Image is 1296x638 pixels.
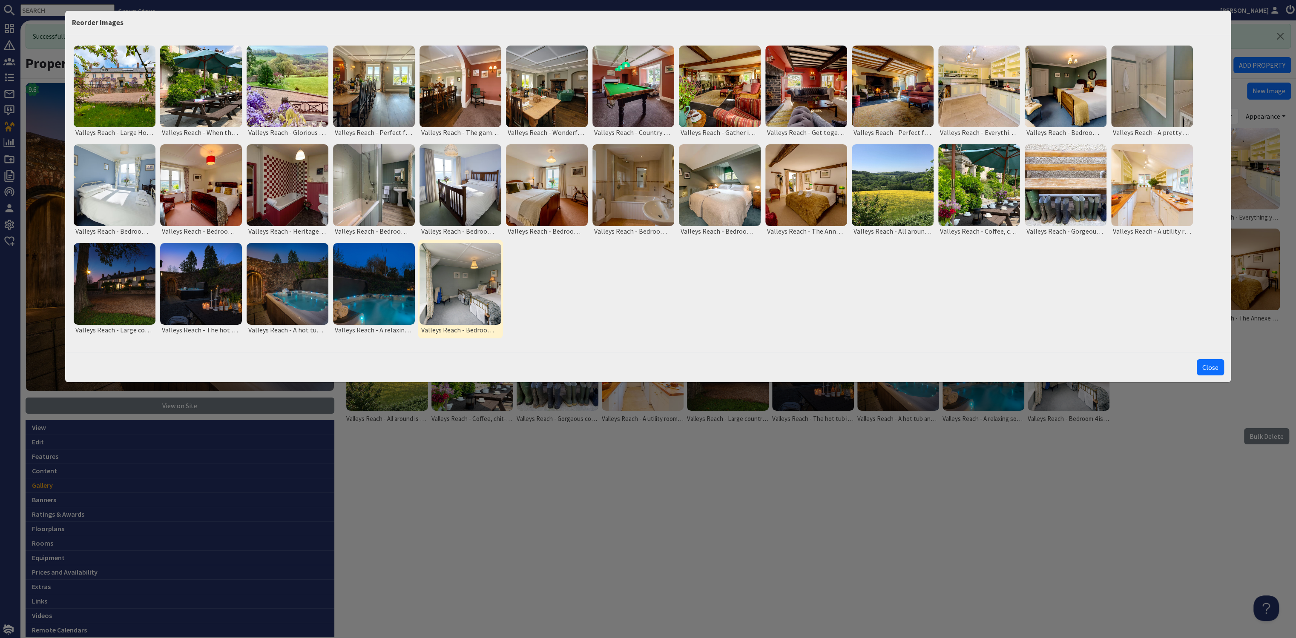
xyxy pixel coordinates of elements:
[162,226,240,236] span: Valleys Reach - Bedroom 3 has a double bed and an en suite bathroom
[75,127,154,137] span: Valleys Reach - Large Holiday House With A Hot Tub In [GEOGRAPHIC_DATA]
[506,46,588,127] img: Image of Valleys Reach - Wonderful views from the dining room
[1113,226,1191,236] span: Valleys Reach - A utility room that's well equipped - and has a lovely view!
[74,144,155,226] img: Image of Valleys Reach - Bedroom 2 has a small double bed and use of the family bathroom
[765,46,847,127] img: Image of Valleys Reach - Get together in the sitting room for a sing-song round the piano
[335,127,413,137] span: Valleys Reach - Perfect for happy celebrations and family gatherings
[75,325,154,335] span: Valleys Reach - Large country house for group stays in [GEOGRAPHIC_DATA]
[1025,144,1106,226] img: Image of Valleys Reach - Gorgeous country walks from the doorstep - or just a short drive away on...
[421,226,500,236] span: Valleys Reach - Bedroom 5: A big old fashioned bed and an en suite bathroom
[1197,359,1224,375] button: Close
[1025,46,1106,127] img: Image of Valleys Reach - Bedroom 1 is on the first floor and is a twin room, sharing a large fami...
[594,127,672,137] span: Valleys Reach - Country house style throughout
[335,325,413,335] span: Valleys Reach - A relaxing soak before bedtime
[333,46,415,127] img: Image of Valleys Reach - Perfect for happy celebrations and family gatherings
[72,17,124,28] h5: Reorder Images
[1113,127,1191,137] span: Valleys Reach - A pretty shared family bathroom for Bedrooms 1, 2 and 7
[592,144,674,226] img: Image of Valleys Reach - Bedroom 6 has an ample en suite bedroom
[681,226,759,236] span: Valleys Reach - Bedroom 7 has zip and link beds - so superking or twin
[335,226,413,236] span: Valleys Reach - Bedroom 4 has a charming en suite bathroom
[333,243,415,325] img: Image of Valleys Reach - A relaxing soak before bedtime
[74,243,155,325] img: Image of Valleys Reach - Large country house for group stays in Somerset
[74,46,155,127] img: Image of Valleys Reach - Large Holiday House With A Hot Tub In Somerset
[765,144,847,226] img: Image of Valleys Reach - The Annexe Room sleeps 2 - available at an extra charge
[679,46,761,127] img: Image of Valleys Reach - Gather in the drawing room for drinks before dinner
[767,226,845,236] span: Valleys Reach - The Annexe Room sleeps 2 - available at an extra charge
[247,144,328,226] img: Image of Valleys Reach - Heritage colours in the en suite bathroom for Bedroom 3
[938,144,1020,226] img: Image of Valleys Reach - Coffee, chit-chat, sunshine - what group stays are all about
[681,127,759,137] span: Valleys Reach - Gather in the drawing room for drinks before dinner
[938,46,1020,127] img: Image of Valleys Reach - Everything you need to rustle up a big cooked breakfast, a lazy lunch, o...
[421,127,500,137] span: Valleys Reach - The games room is right next to the dining room
[75,226,154,236] span: Valleys Reach - Bedroom 2 has a small double bed and use of the family bathroom
[508,127,586,137] span: Valleys Reach - Wonderful views from the dining room
[420,144,501,226] img: Image of Valleys Reach - Bedroom 5: A big old fashioned bed and an en suite bathroom
[1026,226,1105,236] span: Valleys Reach - Gorgeous country walks from the doorstep - or just a short drive away on Exmoor
[1111,144,1193,226] img: Image of Valleys Reach - A utility room that's well equipped - and has a lovely view!
[420,243,501,325] img: Image of Valleys Reach - Bedroom 4 is on the first floor and is a twin room with its own ensuite
[1111,46,1193,127] img: Image of Valleys Reach - A pretty shared family bathroom for Bedrooms 1, 2 and 7
[160,46,242,127] img: Image of Valleys Reach - When the sun is shining the best place for your morning coffee is the te...
[594,226,672,236] span: Valleys Reach - Bedroom 6 has an ample en suite bedroom
[506,144,588,226] img: Image of Valleys Reach - Bedroom 6: A big old mahogany bed and an en suite bathroom
[247,243,328,325] img: Image of Valleys Reach - A hot tub and a sky full of stars... bliss!
[852,144,934,226] img: Image of Valleys Reach - All around is the beautiful Somerset countryside
[853,226,932,236] span: Valleys Reach - All around is the beautiful [GEOGRAPHIC_DATA] countryside
[508,226,586,236] span: Valleys Reach - Bedroom 6: A big old mahogany bed and an en suite bathroom
[162,325,240,335] span: Valleys Reach - The hot tub is in the courtyard at the back of the house
[162,127,240,137] span: Valleys Reach - When the sun is shining the best place for your morning coffee is the terrace at ...
[420,46,501,127] img: Image of Valleys Reach - The games room is right next to the dining room
[160,243,242,325] img: Image of Valleys Reach - The hot tub is in the courtyard at the back of the house
[852,46,934,127] img: Image of Valleys Reach - Perfect for large group holidays anytime of year
[333,144,415,226] img: Image of Valleys Reach - Bedroom 4 has a charming en suite bathroom
[1026,127,1105,137] span: Valleys Reach - Bedroom 1 is on the first floor and is a twin room, sharing a large family bathroom
[248,325,327,335] span: Valleys Reach - A hot tub and a sky full of stars... bliss!
[160,144,242,226] img: Image of Valleys Reach - Bedroom 3 has a double bed and an en suite bathroom
[248,127,327,137] span: Valleys Reach - Glorious views from the terrace
[940,127,1018,137] span: Valleys Reach - Everything you need to rustle up a big cooked breakfast, a lazy lunch, or a celeb...
[767,127,845,137] span: Valleys Reach - Get together in the sitting room for a sing-song round the piano
[592,46,674,127] img: Image of Valleys Reach - Country house style throughout
[853,127,932,137] span: Valleys Reach - Perfect for large group holidays anytime of year
[247,46,328,127] img: Image of Valleys Reach - Glorious views from the terrace
[679,144,761,226] img: Image of Valleys Reach - Bedroom 7 has zip and link beds - so superking or twin
[421,325,500,335] span: Valleys Reach - Bedroom 4 is on the first floor and is a twin room with its own ensuite
[940,226,1018,236] span: Valleys Reach - Coffee, chit-chat, sunshine - what group stays are all about
[248,226,327,236] span: Valleys Reach - Heritage colours in the en suite bathroom for Bedroom 3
